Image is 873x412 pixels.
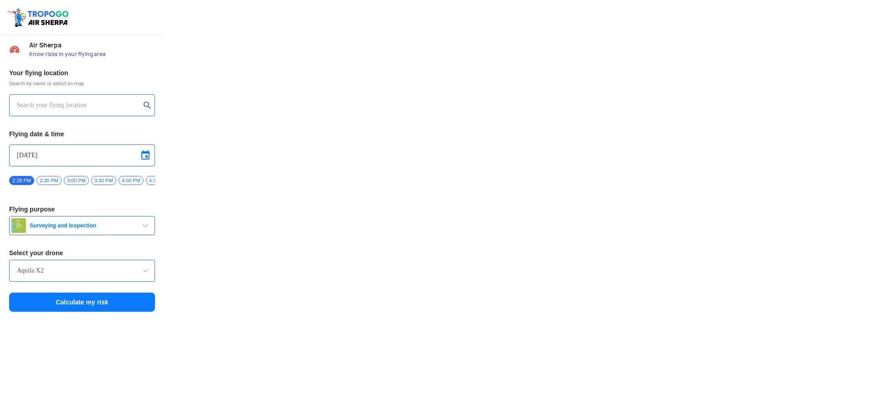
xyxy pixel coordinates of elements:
input: Select Date [17,150,147,161]
span: 2:30 PM [36,176,62,185]
button: Surveying and Inspection [9,216,155,235]
h3: Flying purpose [9,206,155,212]
img: survey.png [11,218,26,233]
span: Know risks in your flying area [29,51,155,58]
button: Calculate my risk [9,293,155,312]
img: ic_tgdronemaps.svg [7,7,72,28]
img: Risk Scores [9,44,20,55]
span: 3:00 PM [64,176,89,185]
span: 3:30 PM [91,176,116,185]
h3: Your flying location [9,70,155,76]
span: Surveying and Inspection [26,222,140,229]
input: Search by name or Brand [17,265,147,276]
span: 4:30 PM [146,176,171,185]
h3: Select your drone [9,250,155,256]
h3: Flying date & time [9,131,155,137]
span: Air Sherpa [29,41,155,49]
span: 4:00 PM [119,176,144,185]
span: 2:28 PM [9,176,34,185]
input: Search your flying location [17,100,140,111]
span: Search by name or select on map [9,80,155,87]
